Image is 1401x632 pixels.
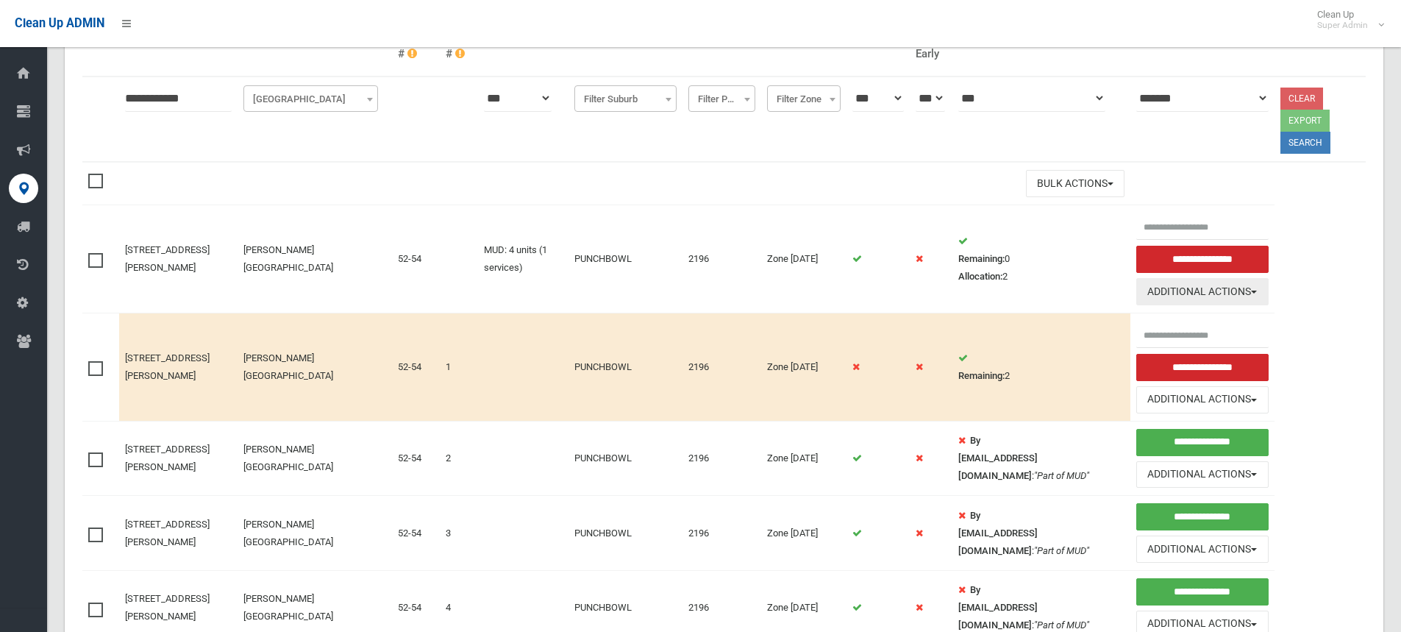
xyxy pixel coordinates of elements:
[1310,9,1383,31] span: Clean Up
[125,519,210,547] a: [STREET_ADDRESS][PERSON_NAME]
[125,244,210,273] a: [STREET_ADDRESS][PERSON_NAME]
[952,313,1130,422] td: 2
[958,253,1005,264] strong: Remaining:
[440,421,478,496] td: 2
[238,205,392,313] td: [PERSON_NAME][GEOGRAPHIC_DATA]
[958,370,1005,381] strong: Remaining:
[761,496,846,571] td: Zone [DATE]
[1136,35,1268,48] h4: Per Page
[238,496,392,571] td: [PERSON_NAME][GEOGRAPHIC_DATA]
[247,89,374,110] span: Filter Street
[440,313,478,422] td: 1
[1280,132,1330,154] button: Search
[392,205,440,313] td: 52-54
[1034,545,1089,556] em: "Part of MUD"
[682,496,762,571] td: 2196
[478,205,568,313] td: MUD: 4 units (1 services)
[243,35,386,48] h4: Street
[767,35,840,48] h4: Zone
[771,89,836,110] span: Filter Zone
[952,421,1130,496] td: :
[392,496,440,571] td: 52-54
[1280,35,1360,48] h4: Actions
[761,205,846,313] td: Zone [DATE]
[568,313,682,422] td: PUNCHBOWL
[484,35,563,48] h4: MUD?
[238,421,392,496] td: [PERSON_NAME][GEOGRAPHIC_DATA]
[958,271,1002,282] strong: Allocation:
[958,435,1038,481] strong: By [EMAIL_ADDRESS][DOMAIN_NAME]
[1136,278,1268,305] button: Additional Actions
[761,313,846,422] td: Zone [DATE]
[568,205,682,313] td: PUNCHBOWL
[574,85,677,112] span: Filter Suburb
[852,35,904,48] h4: Confirmed
[682,421,762,496] td: 2196
[761,421,846,496] td: Zone [DATE]
[916,35,947,60] h4: Is Early
[1280,88,1323,110] a: Clear
[952,205,1130,313] td: 0 2
[692,89,752,110] span: Filter Postcode
[952,496,1130,571] td: :
[568,496,682,571] td: PUNCHBOWL
[574,35,677,48] h4: Suburb
[1280,110,1330,132] button: Export
[392,421,440,496] td: 52-54
[1136,536,1268,563] button: Additional Actions
[1034,470,1089,481] em: "Part of MUD"
[1026,170,1124,197] button: Bulk Actions
[1136,461,1268,489] button: Additional Actions
[125,35,232,48] h4: Address
[568,421,682,496] td: PUNCHBOWL
[688,85,756,112] span: Filter Postcode
[682,205,762,313] td: 2196
[578,89,673,110] span: Filter Suburb
[958,584,1038,631] strong: By [EMAIL_ADDRESS][DOMAIN_NAME]
[243,85,378,112] span: Filter Street
[125,352,210,381] a: [STREET_ADDRESS][PERSON_NAME]
[125,444,210,472] a: [STREET_ADDRESS][PERSON_NAME]
[688,35,756,48] h4: Postcode
[440,496,478,571] td: 3
[1136,386,1268,413] button: Additional Actions
[238,313,392,422] td: [PERSON_NAME][GEOGRAPHIC_DATA]
[682,313,762,422] td: 2196
[125,593,210,622] a: [STREET_ADDRESS][PERSON_NAME]
[446,35,472,60] h4: Unit #
[392,313,440,422] td: 52-54
[767,85,840,112] span: Filter Zone
[1317,20,1368,31] small: Super Admin
[958,35,1124,48] h4: Allowed
[15,16,104,30] span: Clean Up ADMIN
[1034,619,1089,631] em: "Part of MUD"
[398,35,434,60] h4: Street #
[958,510,1038,556] strong: By [EMAIL_ADDRESS][DOMAIN_NAME]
